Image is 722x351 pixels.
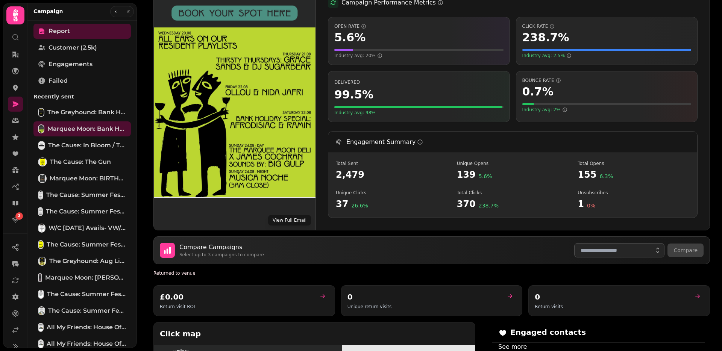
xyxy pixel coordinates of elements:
[49,257,126,266] span: The Greyhound: Aug Listing
[334,23,504,29] span: Open Rate
[578,190,690,196] span: Number of recipients who chose to unsubscribe after receiving this campaign. LOWER is better - th...
[49,43,97,52] span: Customer (2.5k)
[667,244,704,257] button: Compare
[39,158,46,166] img: The Cause: The Gun
[336,198,348,210] span: 37
[39,175,46,182] img: Marquee Moon: BIRTHDAY
[179,243,264,252] h3: Compare Campaigns
[33,171,131,186] a: Marquee Moon: BIRTHDAYMarquee Moon: BIRTHDAY
[336,169,448,181] span: 2,479
[47,290,126,299] span: The Cause: Summer Fest & Slippery Slopes
[39,191,42,199] img: The Cause: Summer Fest, Halloween, MM birthday [clone]
[334,110,376,116] span: Your delivery rate meets or exceeds the industry standard of 98%. Great list quality!
[47,323,126,332] span: All My Friends: House of Dad & [PERSON_NAME]
[522,85,554,98] span: 0.7 %
[498,327,586,337] h2: Engaged contacts
[153,270,298,276] h2: Recipients who visited your venue after receiving the campaign
[522,107,567,113] span: Industry avg: 2%
[33,270,131,285] a: Marquee Moon: Grace Sands Residency & Deli x Johnny RedelMarquee Moon: [PERSON_NAME] Residency & ...
[33,73,131,88] a: Failed
[33,8,63,15] h2: Campaign
[33,105,131,120] a: The Greyhound: Bank Holiday WeekendThe Greyhound: Bank Holiday Weekend
[33,188,131,203] a: The Cause: Summer Fest, Halloween, MM birthday [clone]The Cause: Summer Fest, [DATE], MM birthday...
[479,172,492,181] span: 5.6 %
[33,90,131,103] p: Recently sent
[336,160,448,166] span: Total number of emails attempted to be sent in this campaign
[314,292,329,301] a: goto
[522,31,569,44] span: 238.7 %
[334,80,360,85] span: Percentage of emails that were successfully delivered to recipients' inboxes. Higher is better.
[50,157,111,166] span: The Cause: The Gun
[578,198,584,210] span: 1
[578,160,690,166] span: Total number of times emails were opened (includes multiple opens by the same recipient)
[48,141,126,150] span: The Cause: In Bloom / Thumbprint
[33,254,131,269] a: The Greyhound: Aug ListingThe Greyhound: Aug Listing
[33,320,131,335] a: All My Friends: House of Dad & MayakiAll My Friends: House of Dad & [PERSON_NAME]
[457,198,476,210] span: 370
[33,138,131,153] a: The Cause: In Bloom / ThumbprintThe Cause: In Bloom / Thumbprint
[347,304,392,310] p: Unique return visits
[39,241,43,248] img: The Cause: Summer Fest, Halloween, MM birthday
[8,212,23,227] a: 2
[39,324,43,331] img: All My Friends: House of Dad & Mayaki
[47,240,126,249] span: The Cause: Summer Fest, [DATE], MM birthday
[351,202,368,210] span: 26.6 %
[498,343,527,350] a: See more
[334,106,504,108] div: Visual representation of your delivery rate (99.5%). The fuller the bar, the better.
[179,252,264,258] p: Select up to 3 campaigns to compare
[268,215,311,225] button: View Full Email
[46,207,126,216] span: The Cause: Summer Fest, [DATE] & MYE, MM, Slippery Slopes
[48,306,126,315] span: The Cause: Summer Fest & Merch
[346,138,423,147] h3: Engagement Summary
[587,202,595,210] span: 0 %
[522,53,572,59] span: Industry avg: 2.5%
[33,154,131,169] a: The Cause: The GunThe Cause: The Gun
[39,109,44,116] img: The Greyhound: Bank Holiday Weekend
[39,208,42,215] img: The Cause: Summer Fest, Halloween & MYE, MM, Slippery Slopes
[47,108,126,117] span: The Greyhound: Bank Holiday Weekend
[45,273,126,282] span: Marquee Moon: [PERSON_NAME] Residency & Deli x [PERSON_NAME]
[33,303,131,318] a: The Cause: Summer Fest & MerchThe Cause: Summer Fest & Merch
[33,40,131,55] a: Customer (2.5k)
[160,292,195,302] h2: £0.00
[457,169,476,181] span: 139
[49,224,126,233] span: W/C [DATE] Avails- VW/GH/Club
[33,237,131,252] a: The Cause: Summer Fest, Halloween, MM birthdayThe Cause: Summer Fest, [DATE], MM birthday
[46,191,126,200] span: The Cause: Summer Fest, [DATE], MM birthday [clone]
[50,174,126,183] span: Marquee Moon: BIRTHDAY
[39,340,43,348] img: All My Friends: House of Dad & Mayaki
[39,257,46,265] img: The Greyhound: Aug Listing
[347,292,392,302] h2: 0
[33,204,131,219] a: The Cause: Summer Fest, Halloween & MYE, MM, Slippery SlopesThe Cause: Summer Fest, [DATE] & MYE,...
[39,125,44,133] img: Marquee Moon: Bank Holiday Weekend
[49,76,68,85] span: Failed
[334,49,504,51] div: Visual representation of your open rate (5.6%) compared to a scale of 50%. The fuller the bar, th...
[522,49,692,51] div: Visual representation of your click rate (238.7%) compared to a scale of 20%. The fuller the bar,...
[334,31,366,44] span: 5.6 %
[39,290,43,298] img: The Cause: Summer Fest & Slippery Slopes
[33,287,131,302] a: The Cause: Summer Fest & Slippery SlopesThe Cause: Summer Fest & Slippery Slopes
[334,88,373,101] span: 99.5 %
[154,322,298,345] h2: Click map
[535,292,563,302] h2: 0
[535,304,563,310] p: Return visits
[522,23,692,29] span: Click Rate
[336,190,448,196] span: Number of unique recipients who clicked a link in the email at least once
[47,339,126,348] span: All My Friends: House of Dad & [PERSON_NAME]
[522,103,692,105] div: Visual representation of your bounce rate (0.7%). For bounce rate, LOWER is better. The bar is gr...
[457,160,569,166] span: Number of unique recipients who opened the email at least once
[49,60,93,69] span: Engagements
[33,24,131,39] a: Report
[334,53,382,59] span: Industry avg: 20%
[33,221,131,236] a: W/C 11 Aug Avails- VW/GH/ClubW/C [DATE] Avails- VW/GH/Club
[673,247,698,253] span: Compare
[39,224,45,232] img: W/C 11 Aug Avails- VW/GH/Club
[39,142,44,149] img: The Cause: In Bloom / Thumbprint
[33,121,131,136] a: Marquee Moon: Bank Holiday WeekendMarquee Moon: Bank Holiday Weekend
[578,169,596,181] span: 155
[479,202,499,210] span: 238.7 %
[33,57,131,72] a: Engagements
[47,124,126,133] span: Marquee Moon: Bank Holiday Weekend
[689,292,704,301] a: goto
[502,292,516,301] a: goto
